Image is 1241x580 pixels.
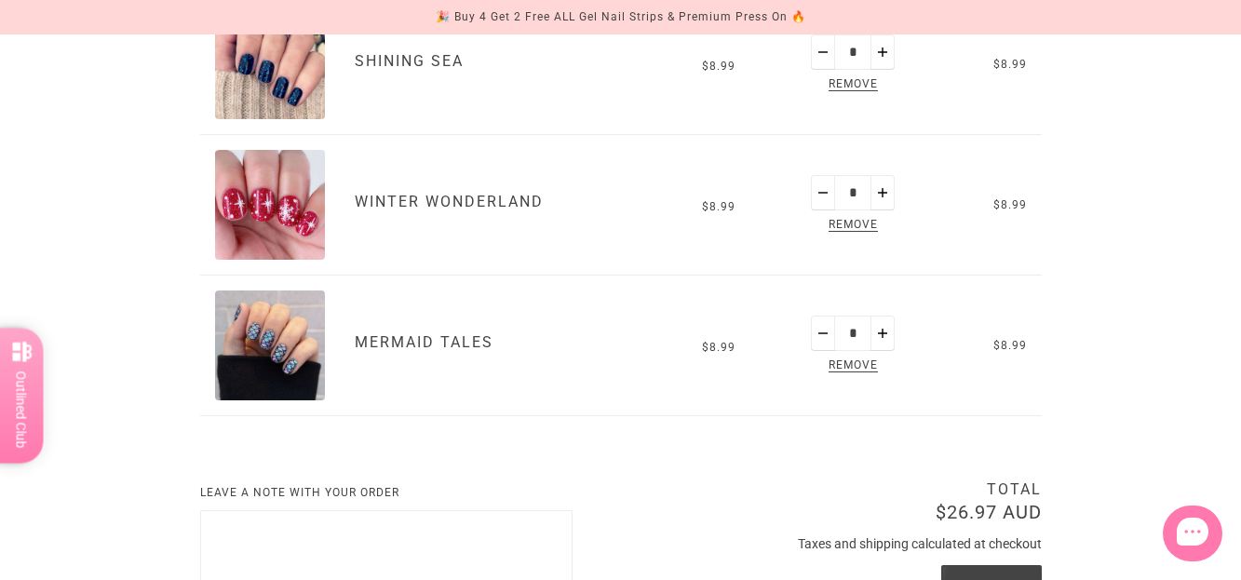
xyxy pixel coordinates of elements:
[936,501,1042,523] span: $26.97 AUD
[825,74,882,96] span: Remove
[825,356,882,377] span: Remove
[993,198,1027,211] span: $8.99
[215,9,325,119] img: Shining Sea-Adult Nail Wraps-Outlined
[215,9,325,119] a: Shining Sea
[811,34,835,70] button: Minus
[870,316,895,351] button: Plus
[573,534,1042,569] div: Taxes and shipping calculated at checkout
[215,150,325,260] a: Winter Wonderland
[702,60,735,73] span: $8.99
[811,175,835,210] button: Minus
[870,175,895,210] button: Plus
[825,215,882,236] span: Remove
[993,58,1027,71] span: $8.99
[870,34,895,70] button: Plus
[215,290,325,400] a: Mermaid Tales
[200,483,573,510] label: Leave a note with your order
[355,52,464,70] a: Shining Sea
[215,150,325,260] img: Winter Wonderland-Adult Nail Wraps-Outlined
[573,480,1042,506] div: Total
[215,290,325,400] img: Mermaid Tales-Adult Nail Wraps-Outlined
[355,333,493,351] a: Mermaid Tales
[993,339,1027,352] span: $8.99
[702,200,735,213] span: $8.99
[702,341,735,354] span: $8.99
[811,316,835,351] button: Minus
[436,7,806,27] div: 🎉 Buy 4 Get 2 Free ALL Gel Nail Strips & Premium Press On 🔥
[355,193,544,210] a: Winter Wonderland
